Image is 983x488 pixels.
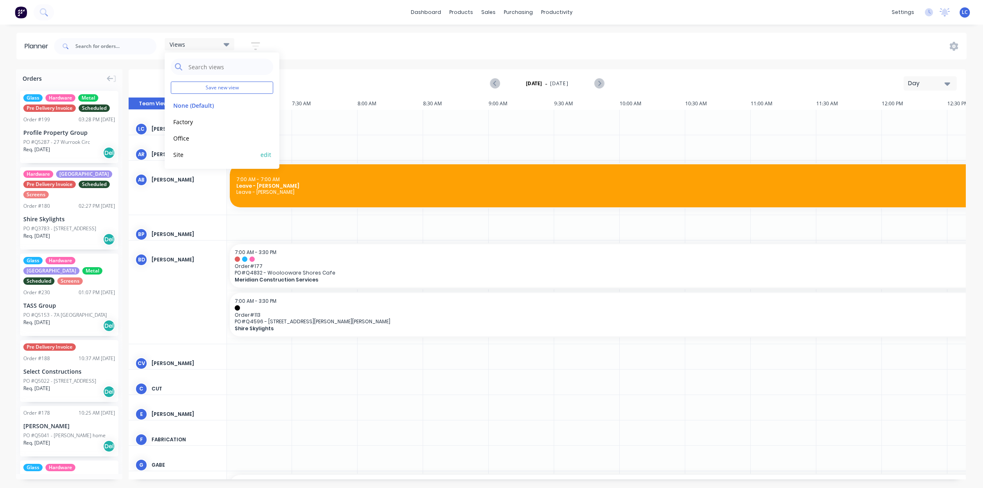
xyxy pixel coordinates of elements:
[23,289,50,296] div: Order # 230
[23,191,49,198] span: Screens
[23,409,50,417] div: Order # 178
[152,385,220,393] div: Cut
[23,215,115,223] div: Shire Skylights
[152,411,220,418] div: [PERSON_NAME]
[23,464,43,471] span: Glass
[135,228,147,241] div: bp
[135,459,147,471] div: G
[23,277,54,285] span: Scheduled
[23,385,50,392] span: Req. [DATE]
[152,151,220,158] div: [PERSON_NAME]
[57,277,83,285] span: Screens
[79,181,110,188] span: Scheduled
[594,78,604,89] button: Next page
[152,176,220,184] div: [PERSON_NAME]
[25,41,52,51] div: Planner
[129,98,178,110] button: Team View
[170,40,185,49] span: Views
[816,98,882,110] div: 11:30 AM
[477,6,500,18] div: sales
[79,104,110,112] span: Scheduled
[904,76,957,91] button: Day
[23,232,50,240] span: Req. [DATE]
[23,94,43,102] span: Glass
[152,256,220,263] div: [PERSON_NAME]
[152,125,220,133] div: [PERSON_NAME] (You)
[23,422,115,430] div: [PERSON_NAME]
[75,38,156,54] input: Search for orders...
[236,176,280,183] span: 7:00 AM - 7:00 AM
[45,464,75,471] span: Hardware
[15,6,27,18] img: Factory
[78,94,98,102] span: Metal
[888,6,918,18] div: settings
[23,257,43,264] span: Glass
[171,82,273,94] button: Save new view
[489,98,554,110] div: 9:00 AM
[79,355,115,362] div: 10:37 AM [DATE]
[135,254,147,266] div: BD
[526,80,542,87] strong: [DATE]
[171,100,258,110] button: None (Default)
[103,386,115,398] div: Del
[23,181,76,188] span: Pre Delivery Invoice
[23,104,76,112] span: Pre Delivery Invoice
[407,6,445,18] a: dashboard
[751,98,816,110] div: 11:00 AM
[491,78,500,89] button: Previous page
[908,79,946,88] div: Day
[171,117,258,126] button: Factory
[135,357,147,370] div: Cv
[103,320,115,332] div: Del
[685,98,751,110] div: 10:30 AM
[23,367,115,376] div: Select Constructions
[235,297,276,304] span: 7:00 AM - 3:30 PM
[103,233,115,245] div: Del
[171,133,258,143] button: Office
[79,116,115,123] div: 03:28 PM [DATE]
[79,202,115,210] div: 02:27 PM [DATE]
[135,123,147,135] div: LC
[23,319,50,326] span: Req. [DATE]
[23,311,107,319] div: PO #Q5153 - 7A [GEOGRAPHIC_DATA]
[23,146,50,153] span: Req. [DATE]
[45,94,75,102] span: Hardware
[103,440,115,452] div: Del
[135,148,147,161] div: AR
[292,98,358,110] div: 7:30 AM
[550,80,569,87] span: [DATE]
[171,150,258,159] button: Site
[152,231,220,238] div: [PERSON_NAME]
[188,59,269,75] input: Search views
[23,439,50,447] span: Req. [DATE]
[23,116,50,123] div: Order # 199
[23,267,79,275] span: [GEOGRAPHIC_DATA]
[79,409,115,417] div: 10:25 AM [DATE]
[103,147,115,159] div: Del
[358,98,423,110] div: 8:00 AM
[135,408,147,420] div: E
[554,98,620,110] div: 9:30 AM
[23,74,42,83] span: Orders
[23,355,50,362] div: Order # 188
[152,461,220,469] div: Gabe
[23,432,106,439] div: PO #Q5041 - [PERSON_NAME] home
[962,9,968,16] span: LC
[79,289,115,296] div: 01:07 PM [DATE]
[23,301,115,310] div: TASS Group
[82,267,102,275] span: Metal
[500,6,537,18] div: purchasing
[56,170,112,178] span: [GEOGRAPHIC_DATA]
[23,202,50,210] div: Order # 180
[23,128,115,137] div: Profile Property Group
[537,6,577,18] div: productivity
[152,360,220,367] div: [PERSON_NAME]
[620,98,685,110] div: 10:00 AM
[882,98,947,110] div: 12:00 PM
[23,343,76,351] span: Pre Delivery Invoice
[23,225,96,232] div: PO #Q3783 - [STREET_ADDRESS]
[23,138,90,146] div: PO #Q5287 - 27 Wurrook Circ
[135,383,147,395] div: C
[423,98,489,110] div: 8:30 AM
[545,79,547,89] span: -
